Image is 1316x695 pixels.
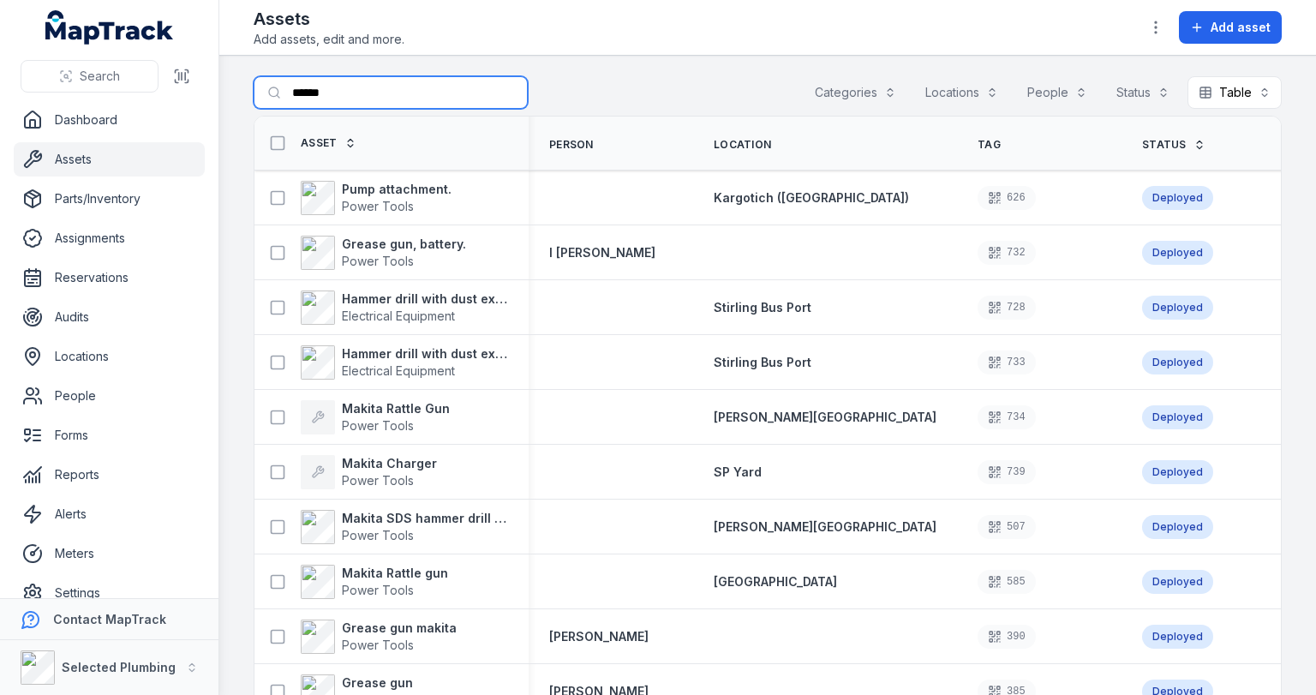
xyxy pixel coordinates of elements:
a: Audits [14,300,205,334]
strong: Grease gun makita [342,620,457,637]
a: Makita ChargerPower Tools [301,455,437,489]
span: Electrical Equipment [342,363,455,378]
button: People [1016,76,1098,109]
span: Status [1142,138,1187,152]
a: Reservations [14,261,205,295]
div: Deployed [1142,625,1213,649]
span: Person [549,138,594,152]
span: Power Tools [342,473,414,488]
a: Settings [14,576,205,610]
a: Makita Rattle gunPower Tools [301,565,448,599]
a: [PERSON_NAME] [549,628,649,645]
span: Power Tools [342,199,414,213]
span: Stirling Bus Port [714,355,811,369]
div: Deployed [1142,186,1213,210]
div: 734 [978,405,1036,429]
a: Assets [14,142,205,177]
a: Kargotich ([GEOGRAPHIC_DATA]) [714,189,909,207]
strong: Makita Rattle Gun [342,400,450,417]
strong: Selected Plumbing [62,660,176,674]
span: Kargotich ([GEOGRAPHIC_DATA]) [714,190,909,205]
div: 390 [978,625,1036,649]
a: Stirling Bus Port [714,299,811,316]
a: SP Yard [714,464,762,481]
a: Hammer drill with dust extraction unitElectrical Equipment [301,345,508,380]
div: 728 [978,296,1036,320]
strong: Contact MapTrack [53,612,166,626]
a: Assignments [14,221,205,255]
a: [PERSON_NAME][GEOGRAPHIC_DATA] [714,518,936,536]
span: [GEOGRAPHIC_DATA] [714,574,837,589]
div: Deployed [1142,570,1213,594]
div: Deployed [1142,296,1213,320]
a: Status [1142,138,1205,152]
a: I [PERSON_NAME] [549,244,655,261]
div: Deployed [1142,515,1213,539]
div: Deployed [1142,241,1213,265]
span: Power Tools [342,418,414,433]
a: [GEOGRAPHIC_DATA] [714,573,837,590]
a: Pump attachment.Power Tools [301,181,452,215]
span: [PERSON_NAME][GEOGRAPHIC_DATA] [714,519,936,534]
strong: Makita Rattle gun [342,565,448,582]
span: Power Tools [342,254,414,268]
a: Parts/Inventory [14,182,205,216]
div: Deployed [1142,350,1213,374]
div: Deployed [1142,405,1213,429]
h2: Assets [254,7,404,31]
strong: Pump attachment. [342,181,452,198]
span: Power Tools [342,583,414,597]
button: Status [1105,76,1181,109]
a: Stirling Bus Port [714,354,811,371]
a: Alerts [14,497,205,531]
span: Power Tools [342,638,414,652]
button: Add asset [1179,11,1282,44]
div: 733 [978,350,1036,374]
a: MapTrack [45,10,174,45]
div: 626 [978,186,1036,210]
a: Hammer drill with dust extraction unitElectrical Equipment [301,291,508,325]
a: Locations [14,339,205,374]
a: Grease gun makitaPower Tools [301,620,457,654]
a: [PERSON_NAME][GEOGRAPHIC_DATA] [714,409,936,426]
span: Power Tools [342,528,414,542]
span: Add assets, edit and more. [254,31,404,48]
span: SP Yard [714,464,762,479]
span: Search [80,68,120,85]
strong: Grease gun [342,674,414,692]
span: Asset [301,136,338,150]
div: 732 [978,241,1036,265]
div: Deployed [1142,460,1213,484]
span: Stirling Bus Port [714,300,811,315]
a: Meters [14,536,205,571]
strong: Makita SDS hammer drill with dust extractor [342,510,508,527]
span: [PERSON_NAME][GEOGRAPHIC_DATA] [714,410,936,424]
span: Add asset [1211,19,1271,36]
div: 585 [978,570,1036,594]
a: Makita Rattle GunPower Tools [301,400,450,434]
span: Electrical Equipment [342,309,455,323]
strong: Grease gun, battery. [342,236,466,253]
strong: Hammer drill with dust extraction unit [342,345,508,362]
a: Dashboard [14,103,205,137]
div: 739 [978,460,1036,484]
span: Tag [978,138,1001,152]
a: People [14,379,205,413]
a: Reports [14,458,205,492]
a: Grease gun, battery.Power Tools [301,236,466,270]
button: Search [21,60,159,93]
a: Makita SDS hammer drill with dust extractorPower Tools [301,510,508,544]
strong: Hammer drill with dust extraction unit [342,291,508,308]
button: Table [1187,76,1282,109]
div: 507 [978,515,1036,539]
a: Asset [301,136,356,150]
a: Forms [14,418,205,452]
span: Location [714,138,771,152]
strong: Makita Charger [342,455,437,472]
